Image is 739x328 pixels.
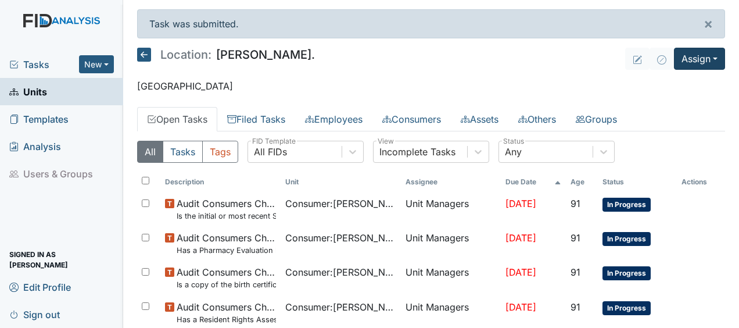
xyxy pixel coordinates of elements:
[505,266,536,278] span: [DATE]
[674,48,725,70] button: Assign
[566,172,598,192] th: Toggle SortBy
[217,107,295,131] a: Filed Tasks
[401,226,501,261] td: Unit Managers
[137,48,315,62] h5: [PERSON_NAME].
[598,172,677,192] th: Toggle SortBy
[9,58,79,72] a: Tasks
[160,49,211,60] span: Location:
[571,232,580,244] span: 91
[137,141,238,163] div: Type filter
[177,314,276,325] small: Has a Resident Rights Assessment form been completed (18 years or older)?
[9,278,71,296] span: Edit Profile
[401,192,501,226] td: Unit Managers
[401,261,501,295] td: Unit Managers
[372,107,451,131] a: Consumers
[163,141,203,163] button: Tasks
[505,301,536,313] span: [DATE]
[571,266,580,278] span: 91
[177,265,276,290] span: Audit Consumers Charts Is a copy of the birth certificate found in the file?
[177,211,276,222] small: Is the initial or most recent Social Evaluation in the chart?
[501,172,566,192] th: Toggle SortBy
[281,172,401,192] th: Toggle SortBy
[137,79,725,93] p: [GEOGRAPHIC_DATA]
[602,232,651,246] span: In Progress
[177,300,276,325] span: Audit Consumers Charts Has a Resident Rights Assessment form been completed (18 years or older)?
[505,198,536,209] span: [DATE]
[177,231,276,256] span: Audit Consumers Charts Has a Pharmacy Evaluation been completed quarterly?
[505,232,536,244] span: [DATE]
[137,9,725,38] div: Task was submitted.
[285,300,396,314] span: Consumer : [PERSON_NAME]
[254,145,287,159] div: All FIDs
[202,141,238,163] button: Tags
[602,198,651,212] span: In Progress
[137,107,217,131] a: Open Tasks
[137,141,163,163] button: All
[602,301,651,315] span: In Progress
[566,107,627,131] a: Groups
[177,197,276,222] span: Audit Consumers Charts Is the initial or most recent Social Evaluation in the chart?
[505,145,522,159] div: Any
[9,137,61,155] span: Analysis
[177,245,276,256] small: Has a Pharmacy Evaluation been completed quarterly?
[9,83,47,101] span: Units
[285,197,396,211] span: Consumer : [PERSON_NAME]
[79,55,114,73] button: New
[177,279,276,290] small: Is a copy of the birth certificate found in the file?
[160,172,281,192] th: Toggle SortBy
[602,266,651,280] span: In Progress
[379,145,455,159] div: Incomplete Tasks
[142,177,149,184] input: Toggle All Rows Selected
[571,198,580,209] span: 91
[508,107,566,131] a: Others
[704,15,713,32] span: ×
[9,251,114,269] span: Signed in as [PERSON_NAME]
[451,107,508,131] a: Assets
[9,110,69,128] span: Templates
[295,107,372,131] a: Employees
[571,301,580,313] span: 91
[692,10,724,38] button: ×
[285,265,396,279] span: Consumer : [PERSON_NAME]
[677,172,725,192] th: Actions
[9,305,60,323] span: Sign out
[401,172,501,192] th: Assignee
[285,231,396,245] span: Consumer : [PERSON_NAME]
